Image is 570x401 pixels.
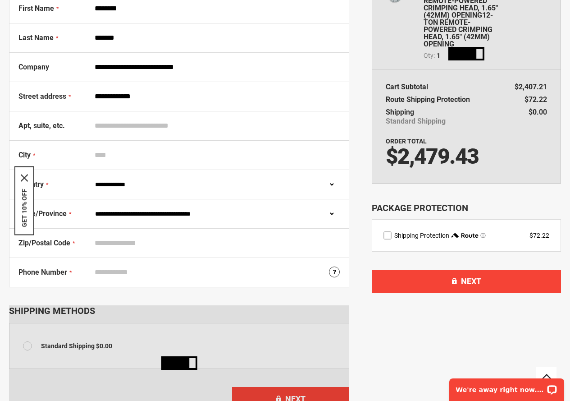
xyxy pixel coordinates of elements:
[18,4,54,13] span: First Name
[18,33,54,42] span: Last Name
[18,268,67,277] span: Phone Number
[18,151,31,159] span: City
[372,202,561,215] div: Package Protection
[448,47,484,60] img: Loading...
[372,270,561,293] button: Next
[21,174,28,181] svg: close icon
[443,373,570,401] iframe: LiveChat chat widget
[18,209,67,218] span: State/Province
[383,231,549,240] div: route shipping protection selector element
[21,189,28,227] button: GET 10% OFF
[480,233,486,238] span: Learn more
[529,231,549,240] div: $72.22
[18,121,65,130] span: Apt, suite, etc.
[18,63,49,71] span: Company
[461,277,481,286] span: Next
[394,232,449,239] span: Shipping Protection
[21,174,28,181] button: Close
[18,92,66,101] span: Street address
[161,356,197,370] img: Loading...
[18,239,70,247] span: Zip/Postal Code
